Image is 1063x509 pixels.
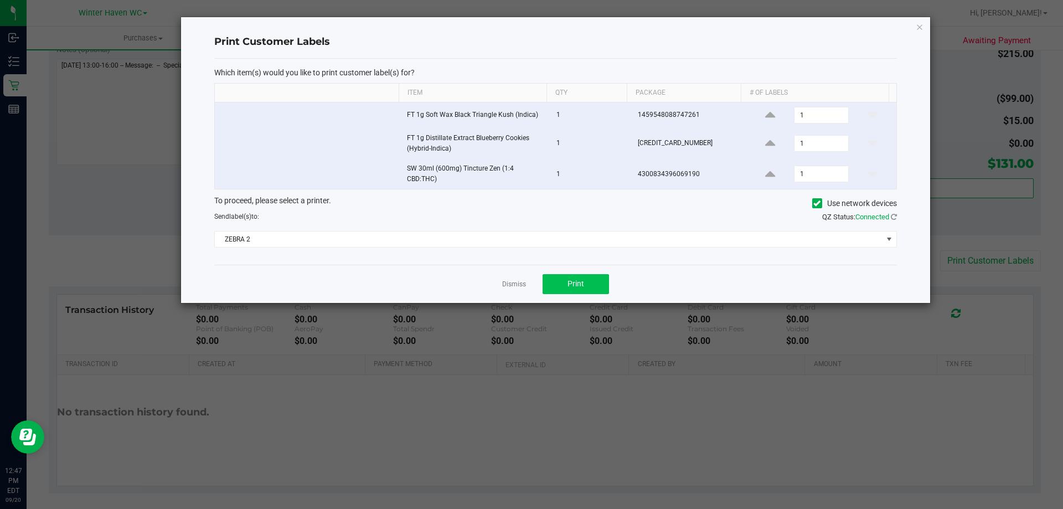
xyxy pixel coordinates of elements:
button: Print [543,274,609,294]
td: FT 1g Soft Wax Black Triangle Kush (Indica) [400,102,550,128]
th: Qty [546,84,627,102]
p: Which item(s) would you like to print customer label(s) for? [214,68,897,78]
div: To proceed, please select a printer. [206,195,905,212]
span: label(s) [229,213,251,220]
td: SW 30ml (600mg) Tincture Zen (1:4 CBD:THC) [400,159,550,189]
td: FT 1g Distillate Extract Blueberry Cookies (Hybrid-Indica) [400,128,550,159]
span: ZEBRA 2 [215,232,883,247]
iframe: Resource center [11,420,44,454]
td: 1 [550,128,631,159]
span: Print [567,279,584,288]
td: 1459548088747261 [631,102,747,128]
span: Connected [855,213,889,221]
span: Send to: [214,213,259,220]
label: Use network devices [812,198,897,209]
td: 1 [550,102,631,128]
td: 1 [550,159,631,189]
td: [CREDIT_CARD_NUMBER] [631,128,747,159]
th: # of labels [741,84,889,102]
th: Item [399,84,546,102]
a: Dismiss [502,280,526,289]
h4: Print Customer Labels [214,35,897,49]
span: QZ Status: [822,213,897,221]
th: Package [627,84,741,102]
td: 4300834396069190 [631,159,747,189]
